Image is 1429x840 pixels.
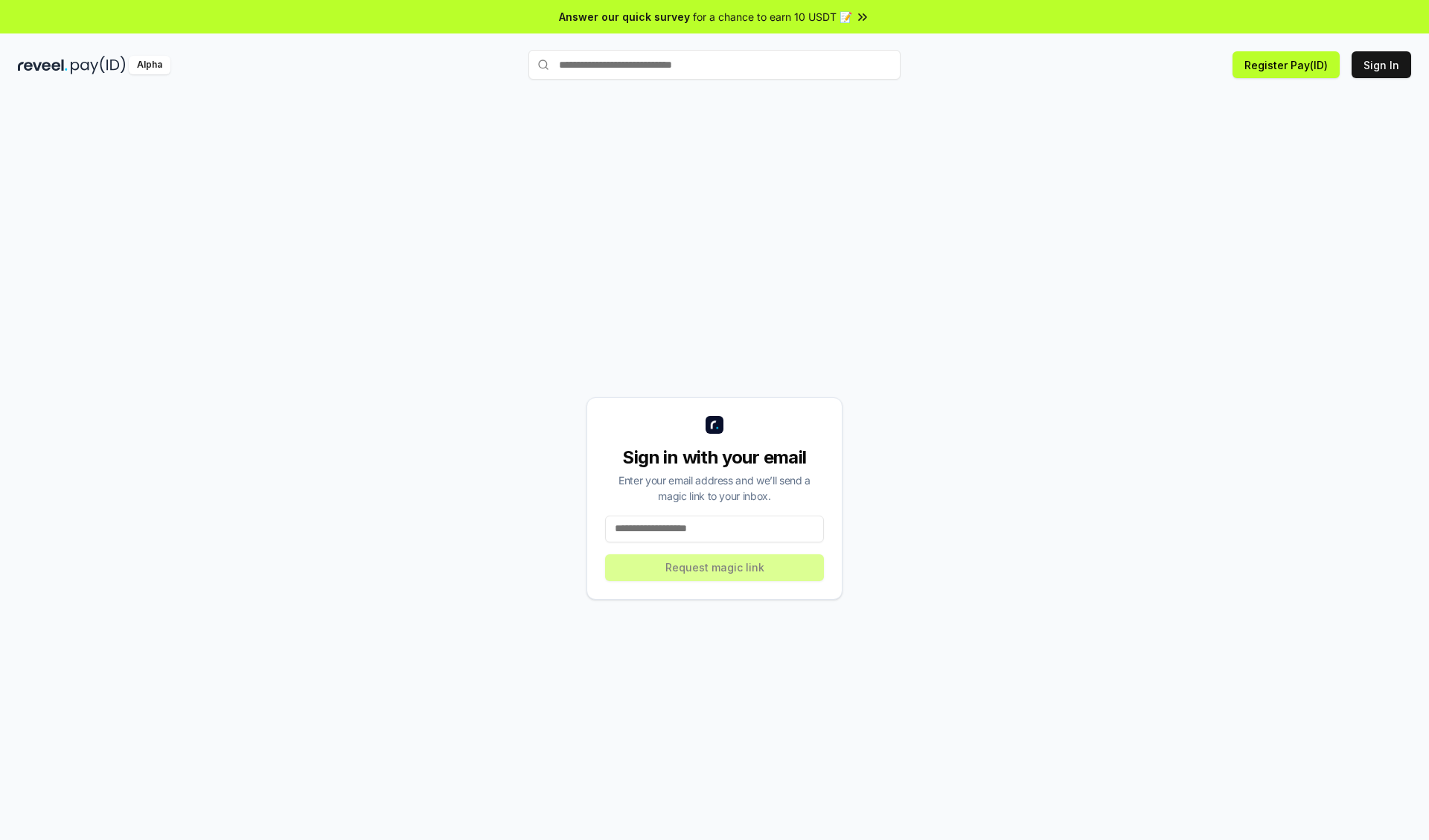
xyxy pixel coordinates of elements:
img: logo_small [706,416,723,434]
span: Answer our quick survey [559,9,690,25]
span: for a chance to earn 10 USDT 📝 [693,9,852,25]
button: Sign In [1352,51,1411,78]
img: pay_id [71,56,126,74]
button: Register Pay(ID) [1233,51,1340,78]
div: Alpha [129,56,170,74]
div: Sign in with your email [605,446,824,469]
img: reveel_dark [18,56,68,74]
div: Enter your email address and we’ll send a magic link to your inbox. [605,472,824,504]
